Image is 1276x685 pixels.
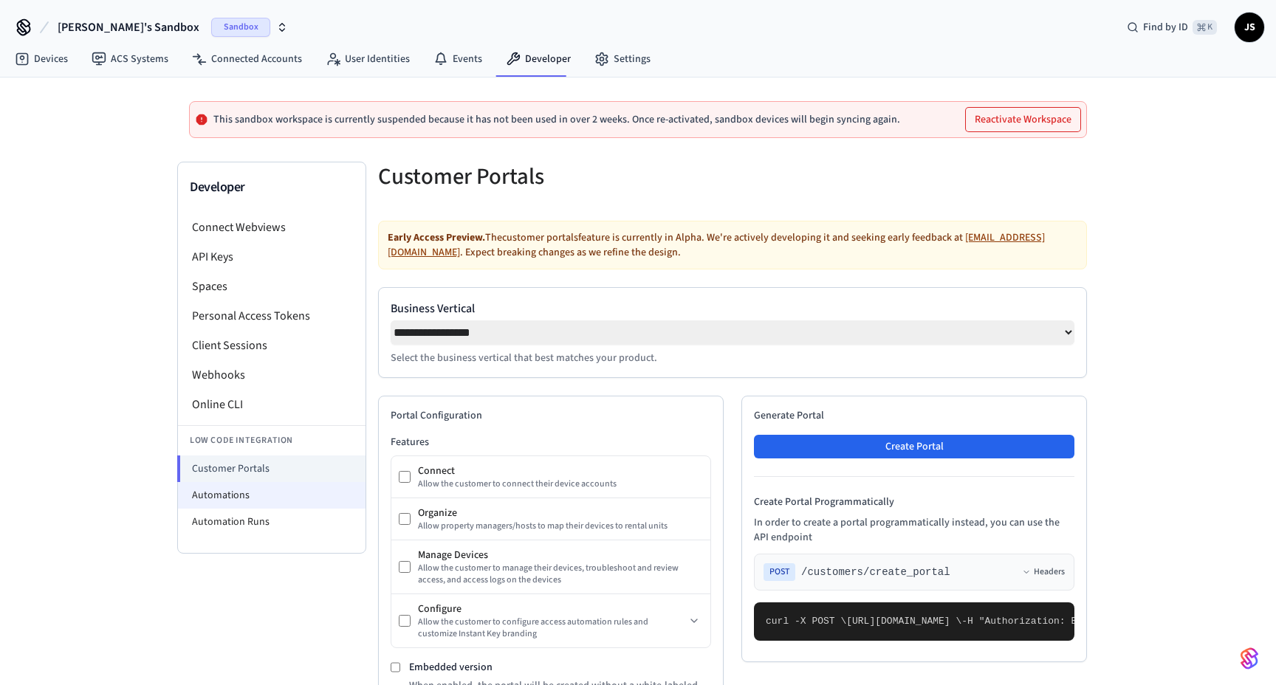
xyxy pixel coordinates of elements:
[211,18,270,37] span: Sandbox
[314,46,422,72] a: User Identities
[418,616,685,640] div: Allow the customer to configure access automation rules and customize Instant Key branding
[178,272,366,301] li: Spaces
[1143,20,1188,35] span: Find by ID
[754,495,1074,509] h4: Create Portal Programmatically
[391,435,711,450] h3: Features
[583,46,662,72] a: Settings
[388,230,1045,260] a: [EMAIL_ADDRESS][DOMAIN_NAME]
[178,425,366,455] li: Low Code Integration
[801,565,950,579] span: /customers/create_portal
[846,616,961,627] span: [URL][DOMAIN_NAME] \
[1235,13,1264,42] button: JS
[58,18,199,36] span: [PERSON_NAME]'s Sandbox
[418,562,703,586] div: Allow the customer to manage their devices, troubleshoot and review access, and access logs on th...
[178,242,366,272] li: API Keys
[418,602,685,616] div: Configure
[178,360,366,390] li: Webhooks
[391,351,1074,365] p: Select the business vertical that best matches your product.
[409,660,493,675] label: Embedded version
[418,548,703,562] div: Manage Devices
[3,46,80,72] a: Devices
[961,616,1238,627] span: -H "Authorization: Bearer seam_api_key_123456" \
[180,46,314,72] a: Connected Accounts
[1022,566,1065,578] button: Headers
[764,563,795,581] span: POST
[391,408,711,423] h2: Portal Configuration
[1236,14,1263,41] span: JS
[966,108,1080,131] button: Reactivate Workspace
[422,46,494,72] a: Events
[418,464,703,478] div: Connect
[213,114,900,125] p: This sandbox workspace is currently suspended because it has not been used in over 2 weeks. Once ...
[754,515,1074,545] p: In order to create a portal programmatically instead, you can use the API endpoint
[178,301,366,331] li: Personal Access Tokens
[80,46,180,72] a: ACS Systems
[766,616,846,627] span: curl -X POST \
[378,221,1087,269] div: The customer portals feature is currently in Alpha. We're actively developing it and seeking earl...
[177,455,366,482] li: Customer Portals
[754,435,1074,458] button: Create Portal
[178,509,366,535] li: Automation Runs
[418,506,703,520] div: Organize
[378,162,724,192] h5: Customer Portals
[418,520,703,532] div: Allow property managers/hosts to map their devices to rental units
[388,230,485,245] strong: Early Access Preview.
[494,46,583,72] a: Developer
[418,478,703,490] div: Allow the customer to connect their device accounts
[754,408,1074,423] h2: Generate Portal
[178,390,366,419] li: Online CLI
[178,213,366,242] li: Connect Webviews
[178,331,366,360] li: Client Sessions
[1193,20,1217,35] span: ⌘ K
[1115,14,1229,41] div: Find by ID⌘ K
[1241,647,1258,670] img: SeamLogoGradient.69752ec5.svg
[190,177,354,198] h3: Developer
[391,300,1074,317] label: Business Vertical
[178,482,366,509] li: Automations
